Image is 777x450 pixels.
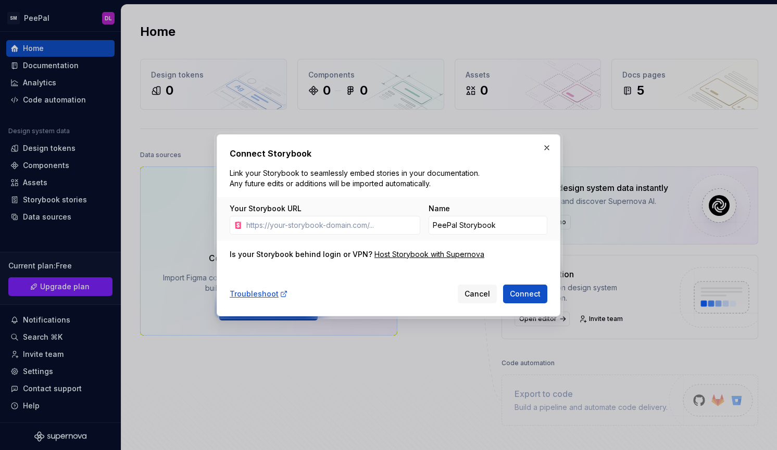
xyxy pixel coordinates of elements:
[503,285,547,303] button: Connect
[230,168,484,189] p: Link your Storybook to seamlessly embed stories in your documentation. Any future edits or additi...
[230,147,547,160] h2: Connect Storybook
[465,289,490,299] span: Cancel
[510,289,541,299] span: Connect
[230,249,372,260] div: Is your Storybook behind login or VPN?
[230,289,288,299] a: Troubleshoot
[429,203,450,214] label: Name
[230,203,302,214] label: Your Storybook URL
[429,216,547,235] input: Custom Storybook Name
[458,285,497,303] button: Cancel
[374,249,484,260] a: Host Storybook with Supernova
[242,216,420,235] input: https://your-storybook-domain.com/...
